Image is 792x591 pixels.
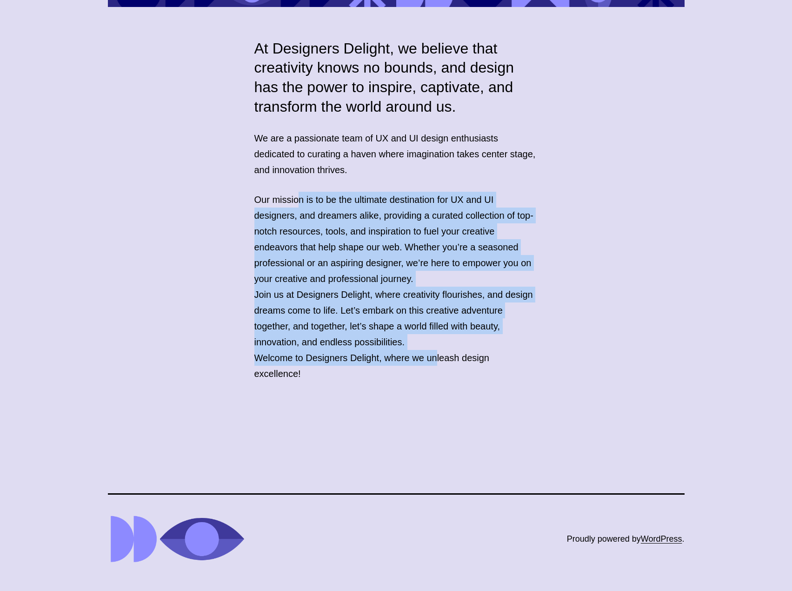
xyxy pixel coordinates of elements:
[254,287,538,350] p: Join us at Designers Delight, where creativity flourishes, and design dreams come to life. Let’s ...
[108,516,247,562] img: Designers Delight
[254,192,538,287] p: Our mission is to be the ultimate destination for UX and UI designers, and dreamers alike, provid...
[254,40,514,115] span: At Designers Delight, we believe that creativity knows no bounds, and design has the power to ins...
[567,532,685,546] div: Proudly powered by .
[254,133,536,175] span: We are a passionate team of UX and UI design enthusiasts dedicated to curating a haven where imag...
[641,534,682,544] a: WordPress
[254,350,538,382] p: Welcome to Designers Delight, where we unleash design excellence!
